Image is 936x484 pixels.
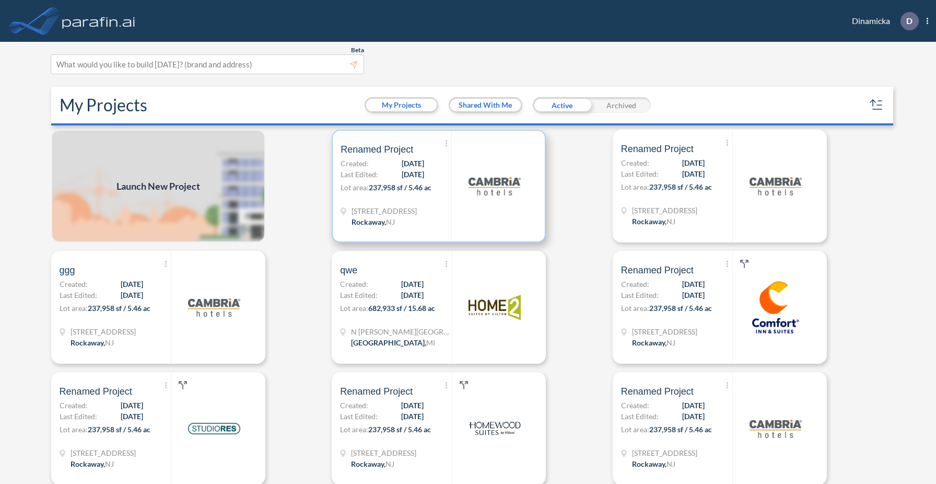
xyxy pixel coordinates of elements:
span: Last Edited: [60,411,97,422]
span: 237,958 sf / 5.46 ac [88,304,150,313]
span: NJ [386,217,395,226]
span: Created: [340,400,368,411]
span: 237,958 sf / 5.46 ac [88,425,150,434]
span: Lot area: [340,425,368,434]
span: NJ [105,338,114,347]
span: 237,958 sf / 5.46 ac [649,425,712,434]
span: MI [426,338,435,347]
img: logo [750,402,802,455]
span: Rockaway , [351,459,385,468]
span: 682,933 sf / 15.68 ac [368,304,435,313]
div: Active [533,97,592,113]
div: Grand Rapids, MI [351,337,435,348]
span: Lot area: [340,304,368,313]
span: 321 Mt Hope Ave [632,447,697,458]
div: Archived [592,97,651,113]
span: 321 Mt Hope Ave [351,447,416,458]
div: Rockaway, NJ [71,458,114,469]
span: qwe [340,264,357,276]
span: Renamed Project [340,385,413,398]
img: logo [469,281,521,333]
span: [DATE] [402,169,424,180]
img: logo [469,402,521,455]
span: [DATE] [402,158,424,169]
span: Beta [351,46,364,54]
h2: My Projects [60,95,147,115]
span: Launch New Project [116,179,200,193]
span: Last Edited: [340,411,378,422]
img: logo [750,160,802,212]
span: 321 Mt Hope Ave [632,326,697,337]
span: Last Edited: [60,290,97,301]
span: [DATE] [401,411,424,422]
span: 237,958 sf / 5.46 ac [369,183,431,192]
span: [DATE] [682,290,705,301]
div: Rockaway, NJ [632,337,675,348]
span: Lot area: [621,304,649,313]
p: D [906,16,912,26]
span: Created: [341,158,369,169]
span: Renamed Project [621,264,694,276]
span: 237,958 sf / 5.46 ac [649,182,712,191]
span: Rockaway , [71,459,105,468]
span: Rockaway , [352,217,386,226]
span: [DATE] [401,400,424,411]
span: Lot area: [621,425,649,434]
span: NJ [385,459,394,468]
span: [DATE] [121,290,143,301]
span: Renamed Project [621,385,694,398]
span: 321 Mt Hope Ave [71,447,136,458]
span: N Wyndham Hill Dr NE [351,326,450,337]
span: Created: [621,157,649,168]
span: NJ [666,217,675,226]
span: Last Edited: [621,168,659,179]
span: 237,958 sf / 5.46 ac [368,425,431,434]
span: 321 Mt Hope Ave [71,326,136,337]
span: Lot area: [621,182,649,191]
span: NJ [666,459,675,468]
button: My Projects [366,99,437,111]
div: Dinamicka [836,12,928,30]
img: add [51,130,265,243]
span: ggg [60,264,75,276]
span: [DATE] [401,279,424,290]
span: Rockaway , [632,338,666,347]
button: Shared With Me [450,99,521,111]
button: sort [868,97,885,113]
span: Created: [340,279,368,290]
span: [DATE] [682,168,705,179]
span: Last Edited: [621,290,659,301]
span: 321 Mt Hope Ave [352,205,417,216]
span: Renamed Project [60,385,132,398]
img: logo [469,160,521,212]
span: Renamed Project [341,143,413,156]
img: logo [750,281,802,333]
img: logo [188,402,240,455]
img: logo [60,10,137,31]
span: NJ [105,459,114,468]
img: logo [188,281,240,333]
div: Rockaway, NJ [351,458,394,469]
span: Rockaway , [632,217,666,226]
span: Created: [621,279,649,290]
div: Rockaway, NJ [632,216,675,227]
span: [DATE] [682,400,705,411]
span: [DATE] [682,279,705,290]
span: Last Edited: [341,169,378,180]
span: [GEOGRAPHIC_DATA] , [351,338,426,347]
span: Renamed Project [621,143,694,155]
span: 321 Mt Hope Ave [632,205,697,216]
span: [DATE] [121,411,143,422]
span: [DATE] [682,411,705,422]
span: 237,958 sf / 5.46 ac [649,304,712,313]
span: [DATE] [121,400,143,411]
span: Created: [60,400,88,411]
span: Lot area: [341,183,369,192]
span: [DATE] [121,279,143,290]
span: Rockaway , [71,338,105,347]
span: Created: [60,279,88,290]
span: NJ [666,338,675,347]
span: [DATE] [401,290,424,301]
div: Rockaway, NJ [352,216,395,227]
span: Rockaway , [632,459,666,468]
